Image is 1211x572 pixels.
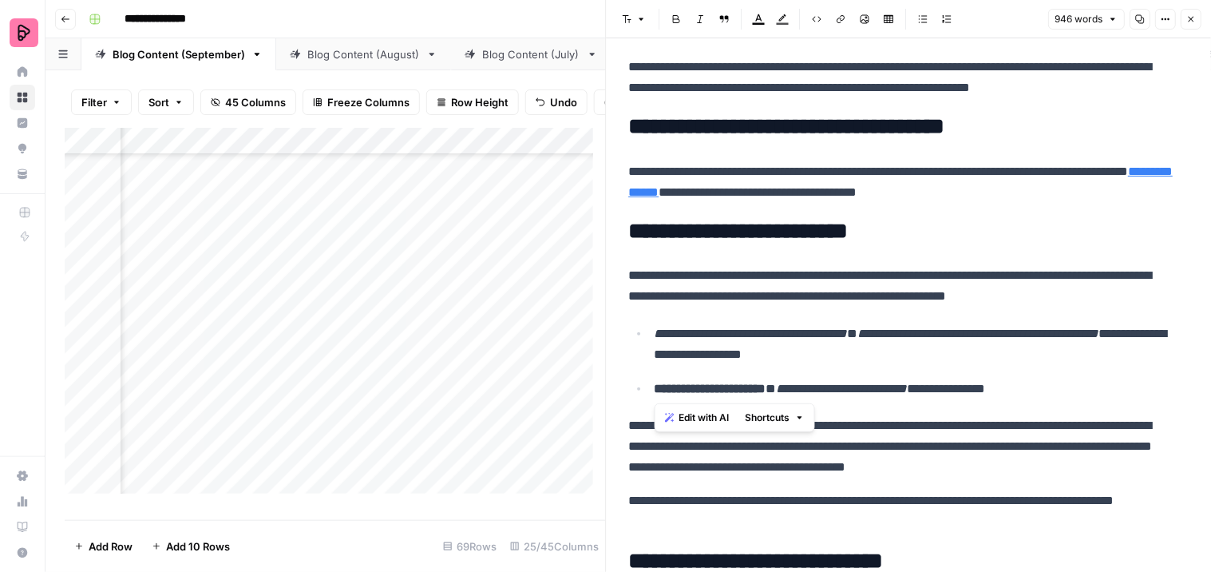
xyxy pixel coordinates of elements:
[89,538,133,554] span: Add Row
[659,407,736,428] button: Edit with AI
[71,89,132,115] button: Filter
[327,94,410,110] span: Freeze Columns
[10,13,35,53] button: Workspace: Preply
[482,46,580,62] div: Blog Content (July)
[451,94,509,110] span: Row Height
[142,534,239,559] button: Add 10 Rows
[10,463,35,489] a: Settings
[525,89,588,115] button: Undo
[166,538,230,554] span: Add 10 Rows
[426,89,519,115] button: Row Height
[65,534,142,559] button: Add Row
[10,18,38,47] img: Preply Logo
[307,46,420,62] div: Blog Content (August)
[303,89,420,115] button: Freeze Columns
[10,110,35,136] a: Insights
[504,534,606,559] div: 25/45 Columns
[81,94,107,110] span: Filter
[81,38,276,70] a: Blog Content (September)
[1048,9,1125,30] button: 946 words
[200,89,296,115] button: 45 Columns
[276,38,451,70] a: Blog Content (August)
[148,94,169,110] span: Sort
[679,411,730,425] span: Edit with AI
[10,540,35,566] button: Help + Support
[550,94,577,110] span: Undo
[437,534,504,559] div: 69 Rows
[225,94,286,110] span: 45 Columns
[113,46,245,62] div: Blog Content (September)
[739,407,811,428] button: Shortcuts
[10,514,35,540] a: Learning Hub
[451,38,611,70] a: Blog Content (July)
[138,89,194,115] button: Sort
[10,136,35,161] a: Opportunities
[1055,12,1103,26] span: 946 words
[10,59,35,85] a: Home
[10,161,35,187] a: Your Data
[10,489,35,514] a: Usage
[746,411,790,425] span: Shortcuts
[10,85,35,110] a: Browse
